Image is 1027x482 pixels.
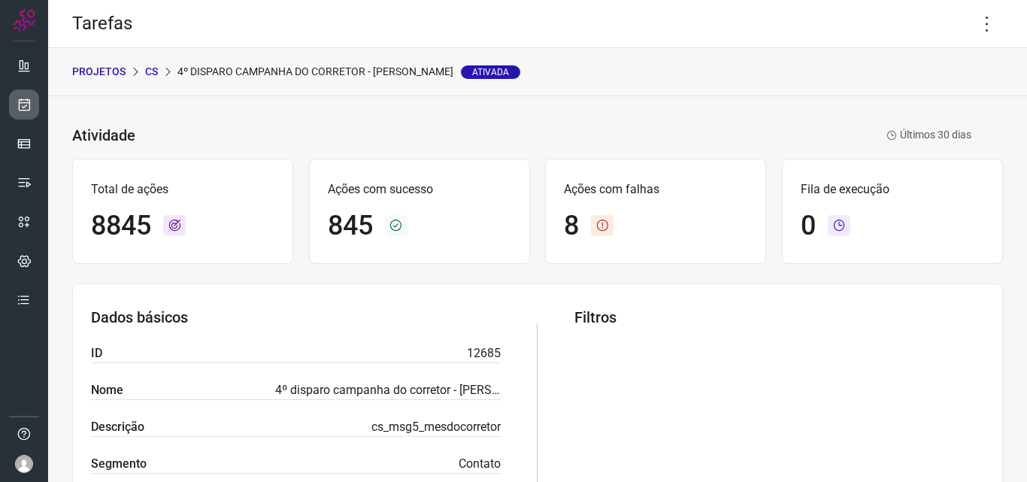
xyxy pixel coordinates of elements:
[328,180,511,199] p: Ações com sucesso
[91,210,151,242] h1: 8845
[371,418,501,436] p: cs_msg5_mesdocorretor
[91,344,102,362] label: ID
[275,381,501,399] p: 4º disparo campanha do corretor - [PERSON_NAME]
[91,308,501,326] h3: Dados básicos
[459,455,501,473] p: Contato
[564,180,747,199] p: Ações com falhas
[91,418,144,436] label: Descrição
[91,455,147,473] label: Segmento
[177,64,520,80] p: 4º disparo campanha do corretor - [PERSON_NAME]
[72,126,135,144] h3: Atividade
[801,210,816,242] h1: 0
[328,210,373,242] h1: 845
[72,13,132,35] h2: Tarefas
[467,344,501,362] p: 12685
[564,210,579,242] h1: 8
[574,308,984,326] h3: Filtros
[72,64,126,80] p: PROJETOS
[145,64,158,80] p: CS
[91,381,123,399] label: Nome
[15,455,33,473] img: avatar-user-boy.jpg
[886,127,971,143] p: Últimos 30 dias
[13,9,35,32] img: Logo
[91,180,274,199] p: Total de ações
[461,65,520,79] span: Ativada
[801,180,984,199] p: Fila de execução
